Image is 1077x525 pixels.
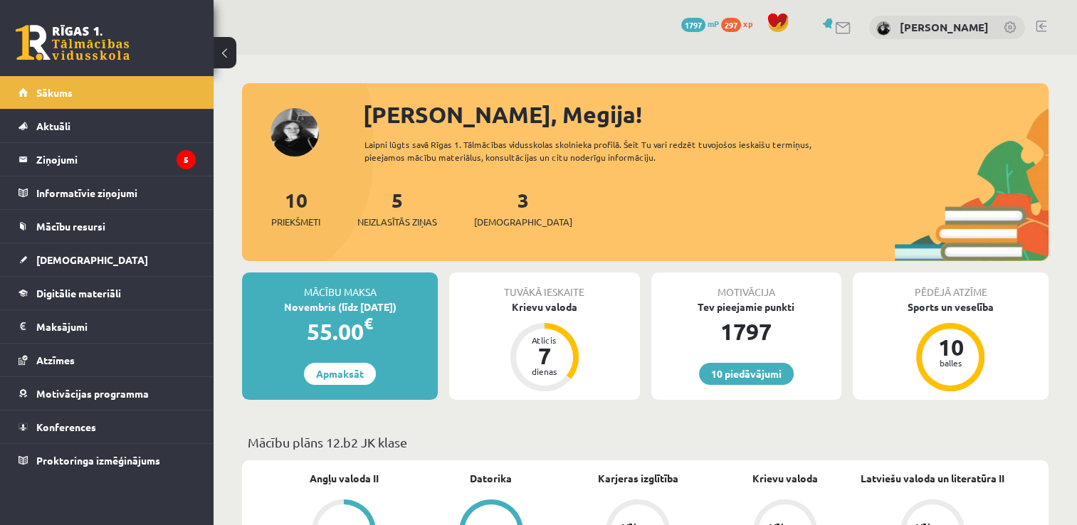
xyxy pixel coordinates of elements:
span: xp [743,18,752,29]
span: Atzīmes [36,354,75,366]
a: 5Neizlasītās ziņas [357,187,437,229]
a: Latviešu valoda un literatūra II [861,471,1004,486]
span: 1797 [681,18,705,32]
span: Proktoringa izmēģinājums [36,454,160,467]
p: Mācību plāns 12.b2 JK klase [248,433,1043,452]
a: Konferences [19,410,196,443]
a: Angļu valoda II [310,471,379,486]
span: € [364,313,373,334]
div: Mācību maksa [242,272,438,299]
span: Aktuāli [36,120,70,132]
a: Maksājumi [19,310,196,343]
a: [DEMOGRAPHIC_DATA] [19,243,196,276]
div: 10 [929,336,972,359]
legend: Ziņojumi [36,143,196,176]
span: mP [708,18,719,29]
span: 297 [721,18,741,32]
a: [PERSON_NAME] [900,20,989,34]
a: Krievu valoda [752,471,818,486]
span: [DEMOGRAPHIC_DATA] [474,215,572,229]
span: Motivācijas programma [36,387,149,400]
a: Digitālie materiāli [19,277,196,309]
i: 5 [177,150,196,169]
div: Atlicis [523,336,566,344]
div: dienas [523,367,566,376]
a: Sports un veselība 10 balles [853,299,1049,393]
a: Informatīvie ziņojumi [19,176,196,209]
a: Karjeras izglītība [598,471,678,486]
span: Mācību resursi [36,220,105,233]
a: Krievu valoda Atlicis 7 dienas [449,299,639,393]
a: Apmaksāt [304,363,376,385]
span: Neizlasītās ziņas [357,215,437,229]
a: 10 piedāvājumi [699,363,794,385]
div: Pēdējā atzīme [853,272,1049,299]
div: balles [929,359,972,367]
span: Sākums [36,86,73,99]
a: Proktoringa izmēģinājums [19,444,196,477]
img: Megija Līdaka [876,21,891,36]
a: Mācību resursi [19,210,196,243]
a: 1797 mP [681,18,719,29]
div: Novembris (līdz [DATE]) [242,299,438,314]
div: Krievu valoda [449,299,639,314]
a: Motivācijas programma [19,377,196,410]
div: Sports un veselība [853,299,1049,314]
span: Digitālie materiāli [36,287,121,299]
a: Datorika [470,471,512,486]
span: [DEMOGRAPHIC_DATA] [36,253,148,266]
a: 3[DEMOGRAPHIC_DATA] [474,187,572,229]
a: Sākums [19,76,196,109]
span: Konferences [36,420,96,433]
a: 10Priekšmeti [271,187,320,229]
div: [PERSON_NAME], Megija! [363,97,1049,132]
div: Tuvākā ieskaite [449,272,639,299]
span: Priekšmeti [271,215,320,229]
legend: Informatīvie ziņojumi [36,176,196,209]
div: 7 [523,344,566,367]
a: Aktuāli [19,110,196,142]
div: Tev pieejamie punkti [651,299,841,314]
legend: Maksājumi [36,310,196,343]
a: Atzīmes [19,344,196,376]
div: 1797 [651,314,841,349]
a: Rīgas 1. Tālmācības vidusskola [16,25,130,60]
a: Ziņojumi5 [19,143,196,176]
a: 297 xp [721,18,760,29]
div: 55.00 [242,314,438,349]
div: Laipni lūgts savā Rīgas 1. Tālmācības vidusskolas skolnieka profilā. Šeit Tu vari redzēt tuvojošo... [364,138,849,164]
div: Motivācija [651,272,841,299]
